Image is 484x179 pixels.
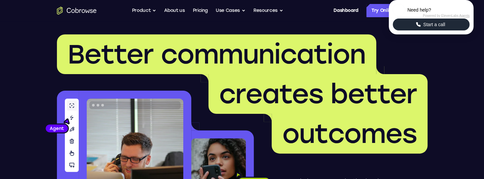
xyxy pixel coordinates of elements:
[67,38,366,70] span: Better communication
[366,4,427,17] a: Try Online Demo
[132,4,156,17] button: Product
[216,4,245,17] button: Use Cases
[333,4,358,17] a: Dashboard
[164,4,185,17] a: About us
[219,78,417,110] span: creates better
[57,7,97,15] a: Go to the home page
[253,4,283,17] button: Resources
[193,4,208,17] a: Pricing
[282,118,417,150] span: outcomes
